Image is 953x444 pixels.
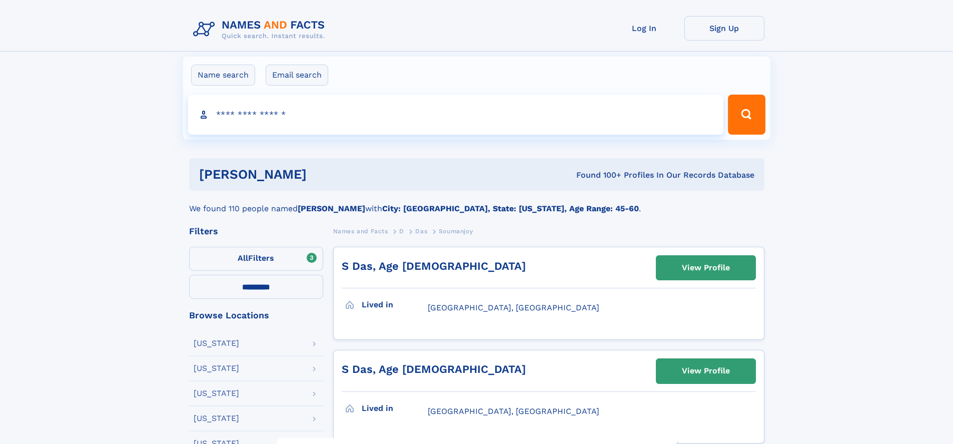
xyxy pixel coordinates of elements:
[684,16,764,41] a: Sign Up
[415,228,427,235] span: Das
[399,228,404,235] span: D
[439,228,473,235] span: Soumanjoy
[189,247,323,271] label: Filters
[238,253,248,263] span: All
[428,406,599,416] span: [GEOGRAPHIC_DATA], [GEOGRAPHIC_DATA]
[362,400,428,417] h3: Lived in
[188,95,724,135] input: search input
[189,311,323,320] div: Browse Locations
[682,359,730,382] div: View Profile
[382,204,639,213] b: City: [GEOGRAPHIC_DATA], State: [US_STATE], Age Range: 45-60
[298,204,365,213] b: [PERSON_NAME]
[415,225,427,237] a: Das
[441,170,754,181] div: Found 100+ Profiles In Our Records Database
[194,364,239,372] div: [US_STATE]
[656,359,755,383] a: View Profile
[189,227,323,236] div: Filters
[342,260,526,272] a: S Das, Age [DEMOGRAPHIC_DATA]
[194,339,239,347] div: [US_STATE]
[604,16,684,41] a: Log In
[333,225,388,237] a: Names and Facts
[189,191,764,215] div: We found 110 people named with .
[194,414,239,422] div: [US_STATE]
[189,16,333,43] img: Logo Names and Facts
[194,389,239,397] div: [US_STATE]
[399,225,404,237] a: D
[266,65,328,86] label: Email search
[728,95,765,135] button: Search Button
[191,65,255,86] label: Name search
[362,296,428,313] h3: Lived in
[656,256,755,280] a: View Profile
[199,168,442,181] h1: [PERSON_NAME]
[428,303,599,312] span: [GEOGRAPHIC_DATA], [GEOGRAPHIC_DATA]
[342,363,526,375] a: S Das, Age [DEMOGRAPHIC_DATA]
[682,256,730,279] div: View Profile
